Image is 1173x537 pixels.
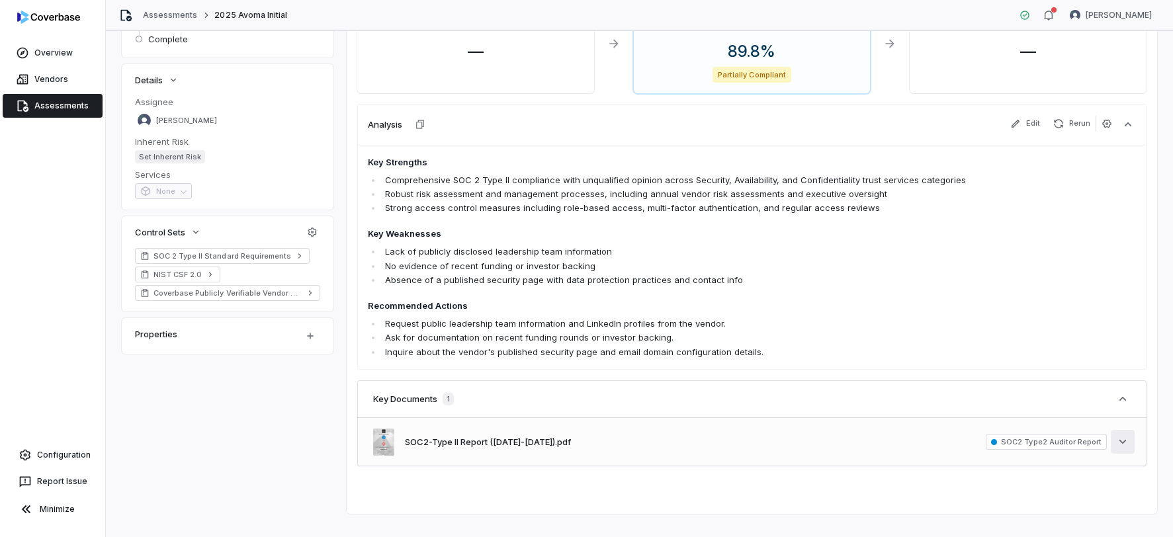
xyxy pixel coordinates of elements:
[382,245,982,259] li: Lack of publicly disclosed leadership team information
[34,48,73,58] span: Overview
[34,101,89,111] span: Assessments
[143,10,197,21] a: Assessments
[131,68,183,92] button: Details
[153,288,302,298] span: Coverbase Publicly Verifiable Vendor Controls
[986,434,1107,450] span: SOC2 Type2 Auditor Report
[1005,116,1045,132] button: Edit
[382,317,982,331] li: Request public leadership team information and LinkedIn profiles from the vendor.
[382,187,982,201] li: Robust risk assessment and management processes, including annual vendor risk assessments and exe...
[443,392,454,405] span: 1
[138,114,151,127] img: Kim Kambarami avatar
[153,251,291,261] span: SOC 2 Type II Standard Requirements
[156,116,217,126] span: [PERSON_NAME]
[135,150,205,163] span: Set Inherent Risk
[135,267,220,282] a: NIST CSF 2.0
[214,10,287,21] span: 2025 Avoma Initial
[382,331,982,345] li: Ask for documentation on recent funding rounds or investor backing.
[368,156,982,169] h4: Key Strengths
[1086,10,1152,21] span: [PERSON_NAME]
[135,96,320,108] dt: Assignee
[135,136,320,147] dt: Inherent Risk
[17,11,80,24] img: logo-D7KZi-bG.svg
[5,443,100,467] a: Configuration
[5,470,100,493] button: Report Issue
[1010,42,1047,61] span: —
[382,259,982,273] li: No evidence of recent funding or investor backing
[40,504,75,515] span: Minimize
[382,273,982,287] li: Absence of a published security page with data protection practices and contact info
[457,42,494,61] span: —
[1062,5,1160,25] button: Kim Kambarami avatar[PERSON_NAME]
[3,41,103,65] a: Overview
[37,450,91,460] span: Configuration
[382,173,982,187] li: Comprehensive SOC 2 Type II compliance with unqualified opinion across Security, Availability, an...
[135,248,310,264] a: SOC 2 Type II Standard Requirements
[3,67,103,91] a: Vendors
[405,436,571,449] button: SOC2-Type II Report ([DATE]-[DATE]).pdf
[713,67,791,83] span: Partially Compliant
[382,345,982,359] li: Inquire about the vendor's published security page and email domain configuration details.
[373,429,394,456] img: f97661342f2e40469c489ba44c518c00.jpg
[135,74,163,86] span: Details
[34,74,68,85] span: Vendors
[368,227,982,241] h4: Key Weaknesses
[153,269,202,280] span: NIST CSF 2.0
[3,94,103,118] a: Assessments
[135,226,185,238] span: Control Sets
[368,118,402,130] h3: Analysis
[717,42,786,61] span: 89.8 %
[135,285,320,301] a: Coverbase Publicly Verifiable Vendor Controls
[135,169,320,181] dt: Services
[1048,116,1096,132] button: Rerun
[5,496,100,522] button: Minimize
[382,201,982,215] li: Strong access control measures including role-based access, multi-factor authentication, and regu...
[368,300,982,313] h4: Recommended Actions
[1070,10,1080,21] img: Kim Kambarami avatar
[148,33,188,45] span: Complete
[37,476,87,487] span: Report Issue
[373,393,437,405] h3: Key Documents
[131,220,205,244] button: Control Sets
